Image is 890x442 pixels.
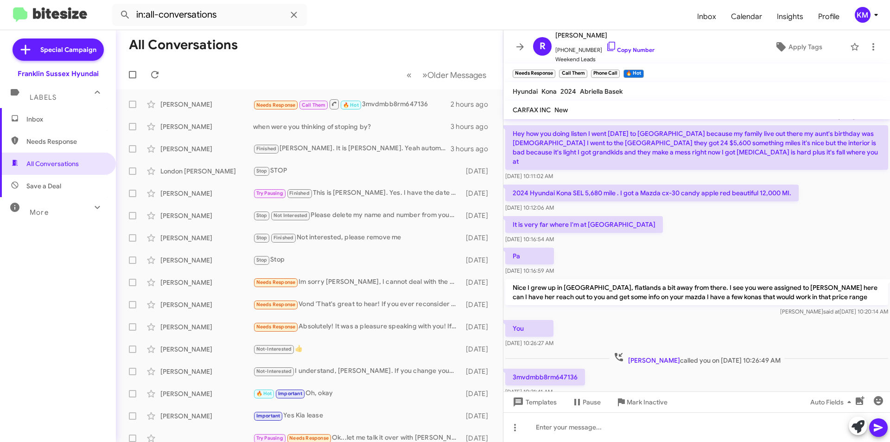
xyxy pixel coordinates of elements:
span: Inbox [26,115,105,124]
span: 🔥 Hot [256,391,272,397]
input: Search [112,4,307,26]
div: I understand, [PERSON_NAME]. If you change your mind or have any questions in the future, feel fr... [253,366,461,377]
span: R [540,39,546,54]
div: Im sorry [PERSON_NAME], I cannot deal with the car right now. I just had a sudden death in my fam... [253,277,461,288]
div: [PERSON_NAME] [160,300,253,309]
span: Finished [256,146,277,152]
span: 2024 [560,87,576,96]
span: Labels [30,93,57,102]
span: Important [278,391,302,397]
button: Templates [503,394,564,410]
span: [DATE] 10:11:02 AM [505,173,553,179]
small: 🔥 Hot [623,70,643,78]
span: [PERSON_NAME] [555,30,655,41]
span: Try Pausing [256,190,283,196]
span: Kona [541,87,557,96]
div: [PERSON_NAME] [160,189,253,198]
div: [PERSON_NAME] [160,345,253,354]
span: [PERSON_NAME] [628,356,680,365]
button: Apply Tags [750,38,845,55]
span: Needs Response [256,301,296,307]
span: Auto Fields [810,394,855,410]
span: All Conversations [26,159,79,168]
span: Needs Response [256,102,296,108]
a: Insights [769,3,811,30]
div: Stop [253,255,461,265]
span: Try Pausing [256,435,283,441]
span: [DATE] 10:31:41 AM [505,388,553,395]
span: called you on [DATE] 10:26:49 AM [610,352,784,365]
button: Auto Fields [803,394,862,410]
div: [PERSON_NAME] [160,144,253,154]
span: [DATE] 10:26:27 AM [505,340,553,346]
span: Needs Response [26,137,105,146]
a: Copy Number [606,46,655,53]
span: More [30,208,49,217]
span: Pause [583,394,601,410]
span: Not-Interested [256,346,292,352]
div: [PERSON_NAME] [160,211,253,220]
span: New [554,106,568,114]
div: [PERSON_NAME] [160,256,253,265]
div: Please delete my name and number from your records. We have already committed to buying another c... [253,210,461,221]
div: KM [855,7,871,23]
div: Absolutely! It was a pleasure speaking with you! If all goes well my generally frugal nephew will... [253,321,461,332]
span: « [407,69,412,81]
div: [PERSON_NAME] [160,233,253,243]
div: This is [PERSON_NAME]. Yes. I have the date set. Happy travels! Enjoy the NO SNOW [253,188,461,199]
span: Special Campaign [40,45,96,54]
span: 🔥 Hot [343,102,359,108]
div: [PERSON_NAME] [160,389,253,398]
span: Call Them [302,102,326,108]
div: [PERSON_NAME] [160,367,253,376]
span: Not Interested [273,212,308,218]
p: You [505,320,553,337]
span: Needs Response [256,324,296,330]
div: Oh, okay [253,388,461,399]
span: [DATE] 10:16:59 AM [505,267,554,274]
span: Stop [256,257,267,263]
span: [DATE] 10:12:06 AM [505,204,554,211]
button: KM [847,7,880,23]
h1: All Conversations [129,38,238,52]
div: [DATE] [461,189,496,198]
span: Needs Response [256,279,296,285]
div: [PERSON_NAME] [160,122,253,131]
p: 3mvdmbb8rm647136 [505,369,585,385]
span: Stop [256,235,267,241]
div: 2 hours ago [451,100,496,109]
div: [DATE] [461,256,496,265]
span: Mark Inactive [627,394,667,410]
a: Calendar [724,3,769,30]
p: Hey how you doing listen I went [DATE] to [GEOGRAPHIC_DATA] because my family live out there my a... [505,125,888,170]
div: London [PERSON_NAME] [160,167,253,176]
div: Franklin Sussex Hyundai [18,69,99,78]
small: Needs Response [513,70,555,78]
small: Call Them [559,70,587,78]
p: Nice I grew up in [GEOGRAPHIC_DATA], flatlands a bit away from there. I see you were assigned to ... [505,279,888,305]
div: [DATE] [461,278,496,287]
span: Templates [511,394,557,410]
nav: Page navigation example [401,65,492,84]
button: Next [417,65,492,84]
a: Special Campaign [13,38,104,61]
div: [DATE] [461,411,496,421]
div: [PERSON_NAME]. It is [PERSON_NAME]. Yeah automated system. You can let me know on the other numbe... [253,143,451,154]
div: STOP [253,166,461,176]
div: [DATE] [461,211,496,220]
button: Pause [564,394,608,410]
span: Needs Response [289,435,329,441]
small: Phone Call [591,70,620,78]
span: Not-Interested [256,368,292,374]
p: Pa [505,248,554,264]
div: [DATE] [461,300,496,309]
button: Previous [401,65,417,84]
div: [PERSON_NAME] [160,100,253,109]
div: [DATE] [461,233,496,243]
span: Finished [289,190,310,196]
span: Hyundai [513,87,538,96]
a: Inbox [690,3,724,30]
span: Stop [256,212,267,218]
p: It is very far where I'm at [GEOGRAPHIC_DATA] [505,216,663,233]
